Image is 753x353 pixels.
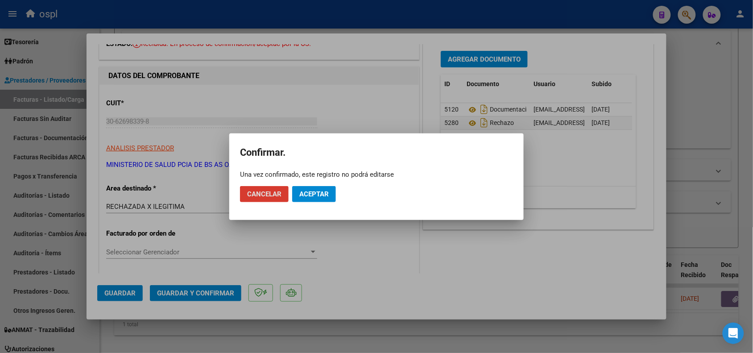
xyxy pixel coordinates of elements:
div: Una vez confirmado, este registro no podrá editarse [240,170,513,179]
span: Aceptar [299,190,329,198]
button: Aceptar [292,186,336,202]
button: Cancelar [240,186,289,202]
h2: Confirmar. [240,144,513,161]
span: Cancelar [247,190,281,198]
div: Open Intercom Messenger [723,323,744,344]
